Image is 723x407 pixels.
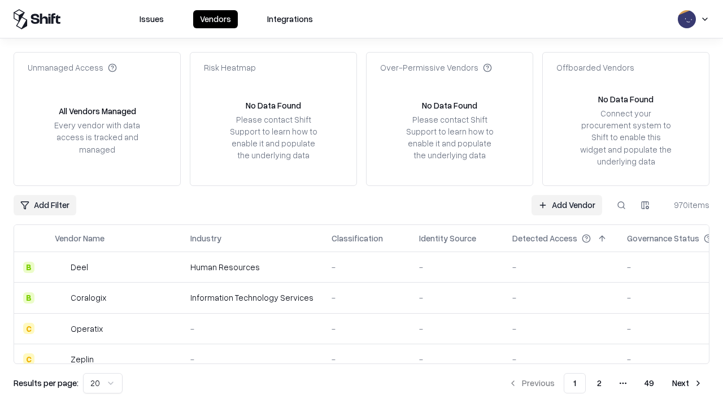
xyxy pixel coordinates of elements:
[588,373,611,393] button: 2
[512,353,609,365] div: -
[190,261,313,273] div: Human Resources
[227,114,320,162] div: Please contact Shift Support to learn how to enable it and populate the underlying data
[380,62,492,73] div: Over-Permissive Vendors
[332,261,401,273] div: -
[579,107,673,167] div: Connect your procurement system to Shift to enable this widget and populate the underlying data
[193,10,238,28] button: Vendors
[55,232,104,244] div: Vendor Name
[260,10,320,28] button: Integrations
[23,323,34,334] div: C
[665,373,709,393] button: Next
[332,232,383,244] div: Classification
[14,195,76,215] button: Add Filter
[28,62,117,73] div: Unmanaged Access
[23,262,34,273] div: B
[512,292,609,304] div: -
[190,292,313,304] div: Information Technology Services
[556,62,634,73] div: Offboarded Vendors
[502,373,709,393] nav: pagination
[419,261,494,273] div: -
[512,323,609,335] div: -
[664,199,709,211] div: 970 items
[190,353,313,365] div: -
[403,114,496,162] div: Please contact Shift Support to learn how to enable it and populate the underlying data
[512,232,577,244] div: Detected Access
[50,119,144,155] div: Every vendor with data access is tracked and managed
[332,323,401,335] div: -
[532,195,602,215] a: Add Vendor
[512,261,609,273] div: -
[71,323,103,335] div: Operatix
[332,353,401,365] div: -
[190,323,313,335] div: -
[55,323,66,334] img: Operatix
[23,353,34,365] div: C
[133,10,171,28] button: Issues
[246,99,301,111] div: No Data Found
[204,62,256,73] div: Risk Heatmap
[14,377,79,389] p: Results per page:
[419,353,494,365] div: -
[71,261,88,273] div: Deel
[59,105,136,117] div: All Vendors Managed
[627,232,699,244] div: Governance Status
[564,373,586,393] button: 1
[332,292,401,304] div: -
[190,232,221,244] div: Industry
[71,353,94,365] div: Zeplin
[598,93,654,105] div: No Data Found
[419,232,476,244] div: Identity Source
[419,292,494,304] div: -
[23,292,34,304] div: B
[55,262,66,273] img: Deel
[55,353,66,365] img: Zeplin
[419,323,494,335] div: -
[422,99,477,111] div: No Data Found
[635,373,663,393] button: 49
[71,292,106,304] div: Coralogix
[55,292,66,304] img: Coralogix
